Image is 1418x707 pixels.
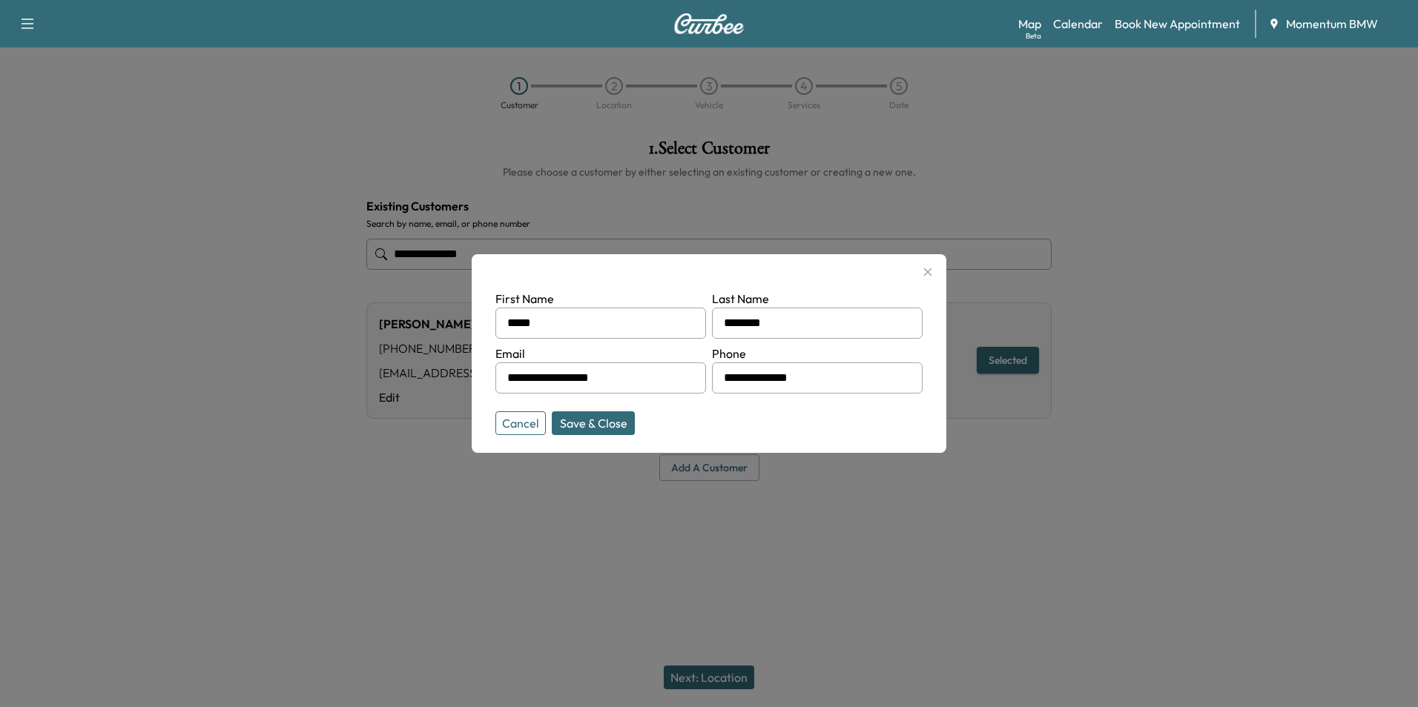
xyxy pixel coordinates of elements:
[1053,15,1103,33] a: Calendar
[1018,15,1041,33] a: MapBeta
[495,291,554,306] label: First Name
[712,291,769,306] label: Last Name
[673,13,745,34] img: Curbee Logo
[1026,30,1041,42] div: Beta
[552,411,635,435] button: Save & Close
[1286,15,1378,33] span: Momentum BMW
[495,411,546,435] button: Cancel
[495,346,525,361] label: Email
[1115,15,1240,33] a: Book New Appointment
[712,346,746,361] label: Phone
